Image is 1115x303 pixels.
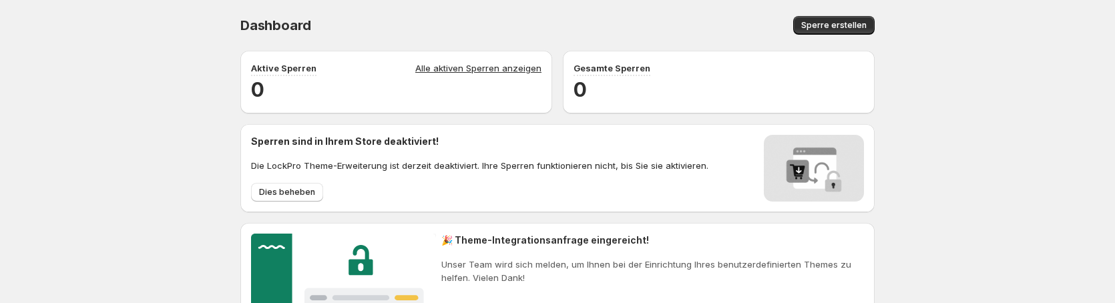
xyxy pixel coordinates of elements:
[801,20,867,31] span: Sperre erstellen
[793,16,875,35] button: Sperre erstellen
[441,234,864,247] h2: 🎉 Theme-Integrationsanfrage eingereicht!
[415,61,541,76] a: Alle aktiven Sperren anzeigen
[574,76,864,103] h2: 0
[251,76,541,103] h2: 0
[764,135,864,202] img: Locks disabled
[251,159,708,172] p: Die LockPro Theme-Erweiterung ist derzeit deaktiviert. Ihre Sperren funktionieren nicht, bis Sie ...
[251,183,323,202] button: Dies beheben
[441,258,864,284] p: Unser Team wird sich melden, um Ihnen bei der Einrichtung Ihres benutzerdefinierten Themes zu hel...
[251,61,316,75] p: Aktive Sperren
[574,61,650,75] p: Gesamte Sperren
[251,135,708,148] h2: Sperren sind in Ihrem Store deaktiviert!
[240,17,311,33] span: Dashboard
[259,187,315,198] span: Dies beheben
